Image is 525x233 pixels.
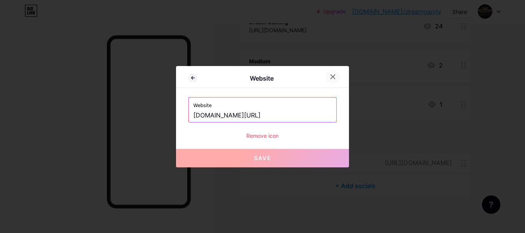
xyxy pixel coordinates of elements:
div: Website [198,74,326,83]
input: https://yourwebsite.com/ [193,109,332,122]
label: Website [193,97,332,109]
div: Remove icon [188,132,337,140]
span: Save [254,155,271,161]
button: Save [176,149,349,167]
